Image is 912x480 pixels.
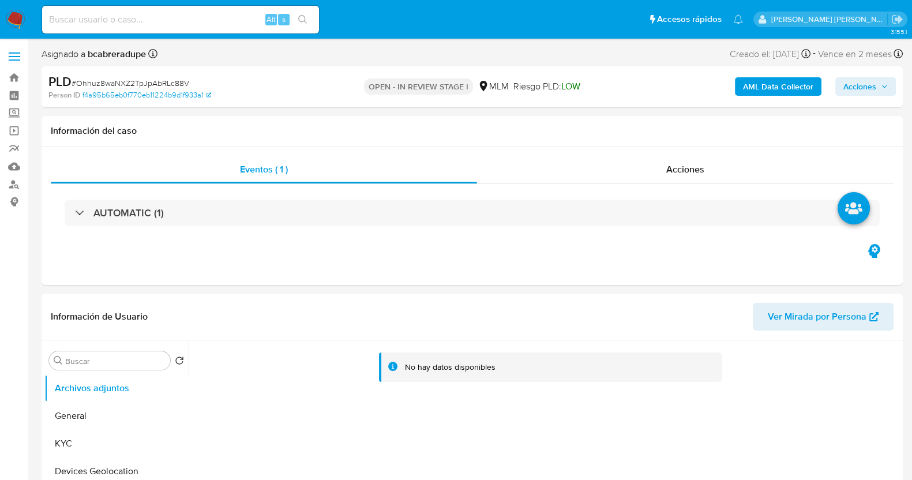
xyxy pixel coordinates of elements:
[51,125,894,137] h1: Información del caso
[818,48,892,61] span: Vence en 2 meses
[891,13,903,25] a: Salir
[561,80,580,93] span: LOW
[44,402,189,430] button: General
[85,47,146,61] b: bcabreradupe
[240,163,288,176] span: Eventos ( 1 )
[42,12,319,27] input: Buscar usuario o caso...
[733,14,743,24] a: Notificaciones
[405,362,496,373] div: No hay datos disponibles
[513,80,580,93] span: Riesgo PLD:
[768,303,866,331] span: Ver Mirada por Persona
[730,46,810,62] div: Creado el: [DATE]
[813,46,816,62] span: -
[54,356,63,365] button: Buscar
[843,77,876,96] span: Acciones
[44,374,189,402] button: Archivos adjuntos
[72,77,189,89] span: # Ohhuz8waNXZ2TpJpAbRLc88V
[753,303,894,331] button: Ver Mirada por Persona
[65,200,880,226] div: AUTOMATIC (1)
[666,163,704,176] span: Acciones
[478,80,509,93] div: MLM
[44,430,189,457] button: KYC
[282,14,286,25] span: s
[291,12,314,28] button: search-icon
[175,356,184,369] button: Volver al orden por defecto
[364,78,473,95] p: OPEN - IN REVIEW STAGE I
[48,72,72,91] b: PLD
[65,356,166,366] input: Buscar
[657,13,722,25] span: Accesos rápidos
[267,14,276,25] span: Alt
[42,48,146,61] span: Asignado a
[93,207,164,219] h3: AUTOMATIC (1)
[835,77,896,96] button: Acciones
[743,77,813,96] b: AML Data Collector
[48,90,80,100] b: Person ID
[51,311,148,322] h1: Información de Usuario
[82,90,211,100] a: f4a95b65eb0f770eb11224b9d1f933a1
[771,14,888,25] p: baltazar.cabreradupeyron@mercadolibre.com.mx
[735,77,821,96] button: AML Data Collector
